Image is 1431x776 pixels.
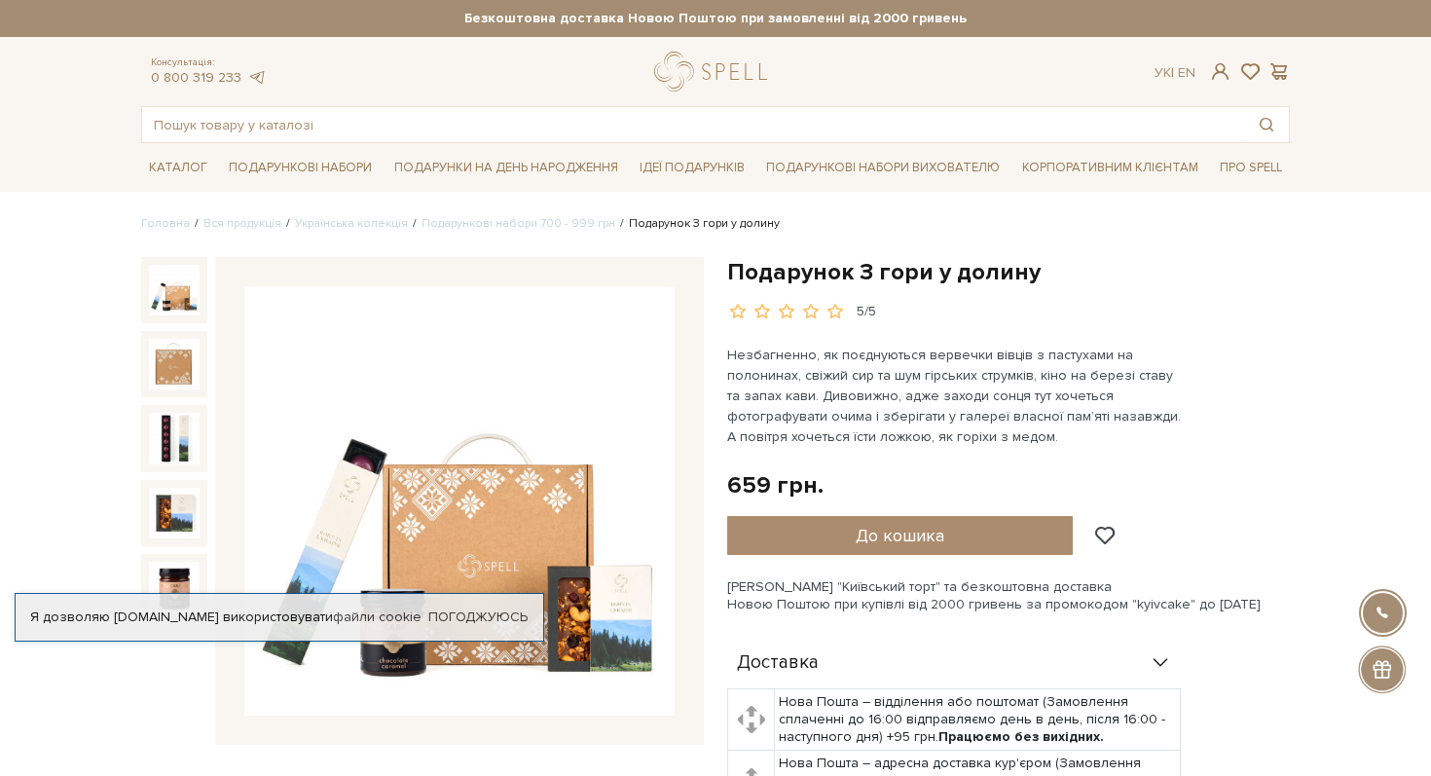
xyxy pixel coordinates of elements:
div: 659 грн. [727,470,824,500]
span: До кошика [856,525,944,546]
div: Ук [1155,64,1195,82]
h1: Подарунок З гори у долину [727,257,1290,287]
a: Українська колекція [295,216,408,231]
li: Подарунок З гори у долину [615,215,780,233]
button: До кошика [727,516,1073,555]
a: Подарункові набори вихователю [758,151,1008,184]
div: Я дозволяю [DOMAIN_NAME] використовувати [16,609,543,626]
a: файли cookie [333,609,422,625]
img: Подарунок З гори у долину [244,286,675,717]
a: Корпоративним клієнтам [1014,151,1206,184]
b: Працюємо без вихідних. [938,728,1104,745]
a: 0 800 319 233 [151,69,241,86]
div: [PERSON_NAME] "Київський торт" та безкоштовна доставка Новою Поштою при купівлі від 2000 гривень ... [727,578,1290,613]
a: Погоджуюсь [428,609,528,626]
input: Пошук товару у каталозі [142,107,1244,142]
img: Подарунок З гори у долину [149,413,200,463]
td: Нова Пошта – відділення або поштомат (Замовлення сплаченні до 16:00 відправляємо день в день, піс... [775,688,1181,751]
a: telegram [246,69,266,86]
img: Подарунок З гори у долину [149,562,200,612]
a: logo [654,52,776,92]
a: Про Spell [1212,153,1290,183]
a: Вся продукція [203,216,281,231]
span: Доставка [737,654,819,672]
a: Ідеї подарунків [632,153,752,183]
a: En [1178,64,1195,81]
img: Подарунок З гори у долину [149,339,200,389]
button: Пошук товару у каталозі [1244,107,1289,142]
div: 5/5 [857,303,876,321]
a: Подарункові набори 700 - 999 грн [422,216,615,231]
a: Головна [141,216,190,231]
a: Подарунки на День народження [386,153,626,183]
span: | [1171,64,1174,81]
img: Подарунок З гори у долину [149,488,200,538]
img: Подарунок З гори у долину [149,265,200,315]
a: Подарункові набори [221,153,380,183]
span: Консультація: [151,56,266,69]
p: Незбагненно, як поєднуються вервечки вівців з пастухами на полонинах, свіжий сир та шум гірських ... [727,345,1184,447]
a: Каталог [141,153,215,183]
strong: Безкоштовна доставка Новою Поштою при замовленні від 2000 гривень [141,10,1290,27]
